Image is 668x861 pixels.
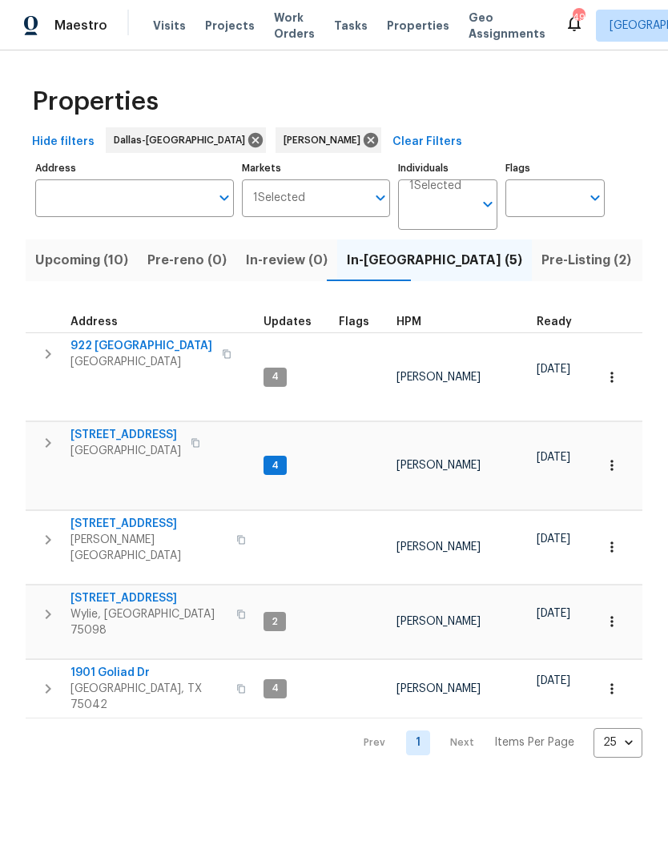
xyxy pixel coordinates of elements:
span: [PERSON_NAME] [396,616,481,627]
span: [DATE] [537,452,570,463]
span: [DATE] [537,364,570,375]
span: Geo Assignments [469,10,545,42]
label: Address [35,163,234,173]
span: Updates [264,316,312,328]
span: Address [70,316,118,328]
span: [DATE] [537,533,570,545]
span: [GEOGRAPHIC_DATA] [70,443,181,459]
span: 4 [265,459,285,473]
span: [GEOGRAPHIC_DATA], TX 75042 [70,681,227,713]
span: Clear Filters [392,132,462,152]
span: Properties [387,18,449,34]
span: In-review (0) [246,249,328,272]
button: Hide filters [26,127,101,157]
span: [STREET_ADDRESS] [70,427,181,443]
div: Earliest renovation start date (first business day after COE or Checkout) [537,316,586,328]
button: Open [477,193,499,215]
span: Wylie, [GEOGRAPHIC_DATA] 75098 [70,606,227,638]
div: [PERSON_NAME] [276,127,381,153]
span: Work Orders [274,10,315,42]
span: 1 Selected [409,179,461,193]
p: Items Per Page [494,734,574,750]
span: 1901 Goliad Dr [70,665,227,681]
span: 2 [265,615,284,629]
span: In-[GEOGRAPHIC_DATA] (5) [347,249,522,272]
button: Clear Filters [386,127,469,157]
span: 1 Selected [253,191,305,205]
span: Visits [153,18,186,34]
label: Individuals [398,163,497,173]
span: Properties [32,94,159,110]
span: [PERSON_NAME][GEOGRAPHIC_DATA] [70,532,227,564]
div: Dallas-[GEOGRAPHIC_DATA] [106,127,266,153]
div: 49 [573,10,584,26]
span: Upcoming (10) [35,249,128,272]
button: Open [213,187,235,209]
span: [PERSON_NAME] [396,372,481,383]
span: [PERSON_NAME] [396,460,481,471]
span: 4 [265,682,285,695]
a: Goto page 1 [406,730,430,755]
span: Flags [339,316,369,328]
span: Pre-Listing (2) [541,249,631,272]
label: Flags [505,163,605,173]
span: [STREET_ADDRESS] [70,590,227,606]
label: Markets [242,163,391,173]
span: Dallas-[GEOGRAPHIC_DATA] [114,132,252,148]
span: Hide filters [32,132,95,152]
span: [STREET_ADDRESS] [70,516,227,532]
span: [PERSON_NAME] [396,683,481,694]
span: Maestro [54,18,107,34]
span: Tasks [334,20,368,31]
button: Open [369,187,392,209]
nav: Pagination Navigation [348,728,642,758]
span: 4 [265,370,285,384]
span: [PERSON_NAME] [284,132,367,148]
span: Pre-reno (0) [147,249,227,272]
span: 922 [GEOGRAPHIC_DATA] [70,338,212,354]
span: [DATE] [537,608,570,619]
button: Open [584,187,606,209]
span: Projects [205,18,255,34]
span: [GEOGRAPHIC_DATA] [70,354,212,370]
div: 25 [594,722,642,763]
span: [DATE] [537,675,570,686]
span: [PERSON_NAME] [396,541,481,553]
span: HPM [396,316,421,328]
span: Ready [537,316,572,328]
